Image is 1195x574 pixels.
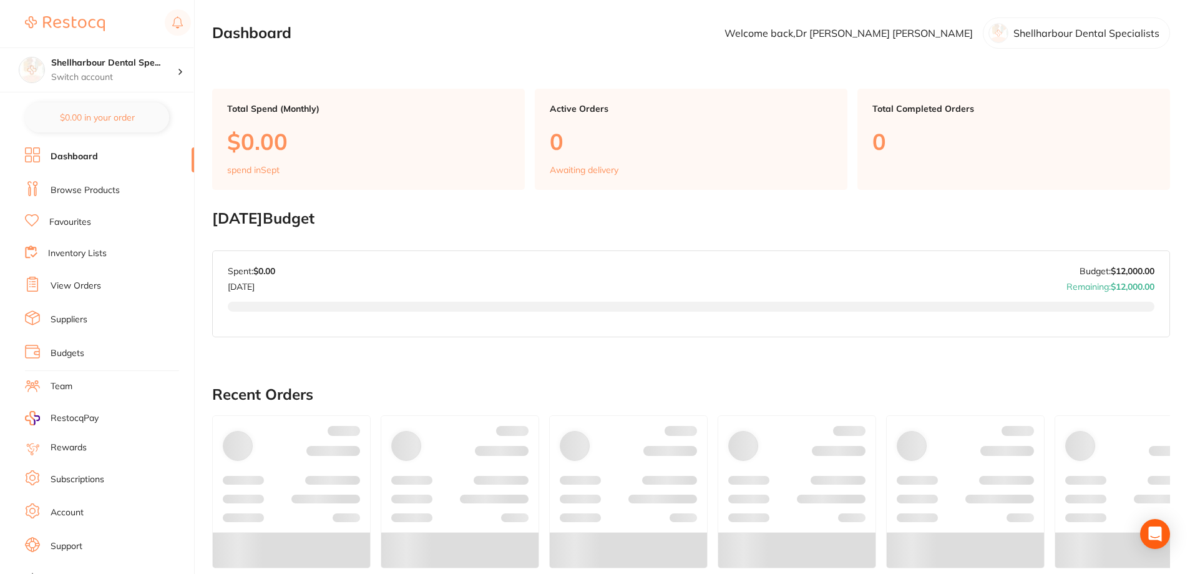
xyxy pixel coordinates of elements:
a: Total Spend (Monthly)$0.00spend inSept [212,89,525,190]
p: Budget: [1080,266,1154,276]
p: spend in Sept [227,165,280,175]
a: View Orders [51,280,101,292]
img: Restocq Logo [25,16,105,31]
h2: Recent Orders [212,386,1170,403]
img: Shellharbour Dental Specialists [19,57,44,82]
a: Dashboard [51,151,98,163]
strong: $12,000.00 [1111,281,1154,292]
a: RestocqPay [25,411,99,425]
h2: Dashboard [212,24,291,42]
a: Team [51,380,72,393]
a: Support [51,540,82,553]
p: Welcome back, Dr [PERSON_NAME] [PERSON_NAME] [724,27,973,39]
p: Total Spend (Monthly) [227,104,510,114]
p: 0 [550,129,832,154]
p: Switch account [51,71,177,84]
p: Awaiting delivery [550,165,618,175]
a: Subscriptions [51,473,104,486]
a: Browse Products [51,184,120,197]
p: $0.00 [227,129,510,154]
h4: Shellharbour Dental Specialists [51,57,177,69]
p: 0 [872,129,1155,154]
a: Suppliers [51,314,87,326]
p: Active Orders [550,104,832,114]
p: [DATE] [228,277,275,292]
strong: $12,000.00 [1111,265,1154,277]
a: Active Orders0Awaiting delivery [535,89,847,190]
a: Favourites [49,216,91,229]
a: Total Completed Orders0 [857,89,1170,190]
div: Open Intercom Messenger [1140,519,1170,549]
a: Restocq Logo [25,9,105,38]
button: $0.00 in your order [25,102,169,132]
a: Inventory Lists [48,247,107,260]
img: RestocqPay [25,411,40,425]
p: Remaining: [1066,277,1154,292]
strong: $0.00 [253,265,275,277]
a: Account [51,507,84,519]
h2: [DATE] Budget [212,210,1170,227]
span: RestocqPay [51,412,99,425]
p: Total Completed Orders [872,104,1155,114]
a: Budgets [51,347,84,360]
a: Rewards [51,442,87,454]
p: Shellharbour Dental Specialists [1013,27,1159,39]
p: Spent: [228,266,275,276]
